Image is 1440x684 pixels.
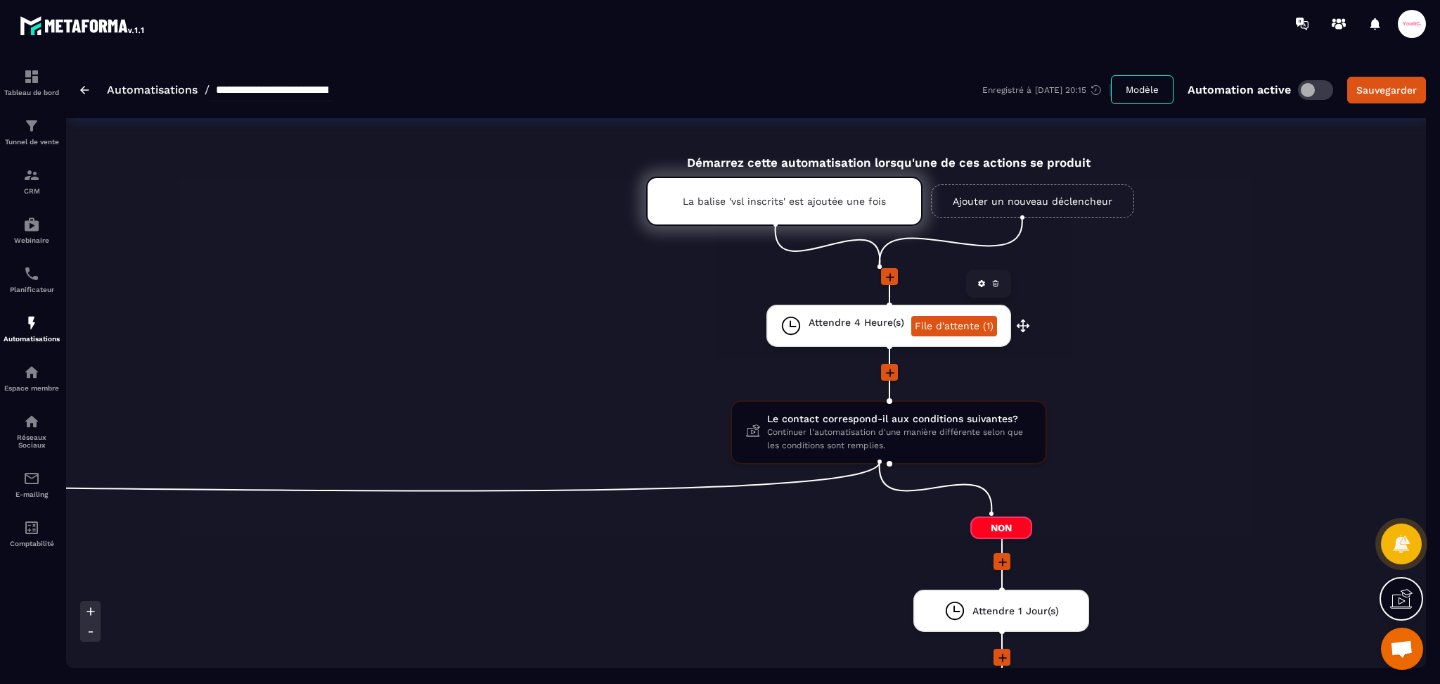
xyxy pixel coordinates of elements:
[4,403,60,460] a: social-networksocial-networkRéseaux Sociaux
[107,83,198,96] a: Automatisations
[4,89,60,96] p: Tableau de bord
[4,460,60,509] a: emailemailE-mailing
[23,68,40,85] img: formation
[1347,77,1426,103] button: Sauvegarder
[4,540,60,547] p: Comptabilité
[4,236,60,244] p: Webinaire
[1381,628,1423,670] a: Ouvrir le chat
[683,196,886,207] p: La balise 'vsl inscrits' est ajoutée une fois
[23,364,40,381] img: automations
[972,604,1059,618] span: Attendre 1 Jour(s)
[23,413,40,430] img: social-network
[20,13,146,38] img: logo
[4,255,60,304] a: schedulerschedulerPlanificateur
[4,58,60,107] a: formationformationTableau de bord
[23,315,40,331] img: automations
[982,84,1111,96] div: Enregistré à
[1111,75,1174,104] button: Modèle
[1035,85,1086,95] p: [DATE] 20:15
[4,384,60,392] p: Espace membre
[4,286,60,293] p: Planificateur
[970,517,1032,539] span: Non
[4,433,60,449] p: Réseaux Sociaux
[4,490,60,498] p: E-mailing
[767,412,1031,426] span: Le contact correspond-il aux conditions suivantes?
[4,353,60,403] a: automationsautomationsEspace membre
[4,187,60,195] p: CRM
[4,138,60,146] p: Tunnel de vente
[4,107,60,156] a: formationformationTunnel de vente
[767,426,1031,452] span: Continuer l'automatisation d'une manière différente selon que les conditions sont remplies.
[931,184,1134,218] a: Ajouter un nouveau déclencheur
[4,205,60,255] a: automationsautomationsWebinaire
[23,265,40,282] img: scheduler
[1188,83,1291,96] p: Automation active
[911,316,997,336] a: File d'attente (1)
[4,509,60,558] a: accountantaccountantComptabilité
[80,86,89,94] img: arrow
[611,139,1166,170] div: Démarrez cette automatisation lorsqu'une de ces actions se produit
[4,335,60,343] p: Automatisations
[1356,83,1417,97] div: Sauvegarder
[4,156,60,205] a: formationformationCRM
[23,118,40,134] img: formation
[23,519,40,536] img: accountant
[23,167,40,184] img: formation
[4,304,60,353] a: automationsautomationsAutomatisations
[205,83,210,96] span: /
[809,316,904,329] span: Attendre 4 Heure(s)
[23,216,40,233] img: automations
[23,470,40,487] img: email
